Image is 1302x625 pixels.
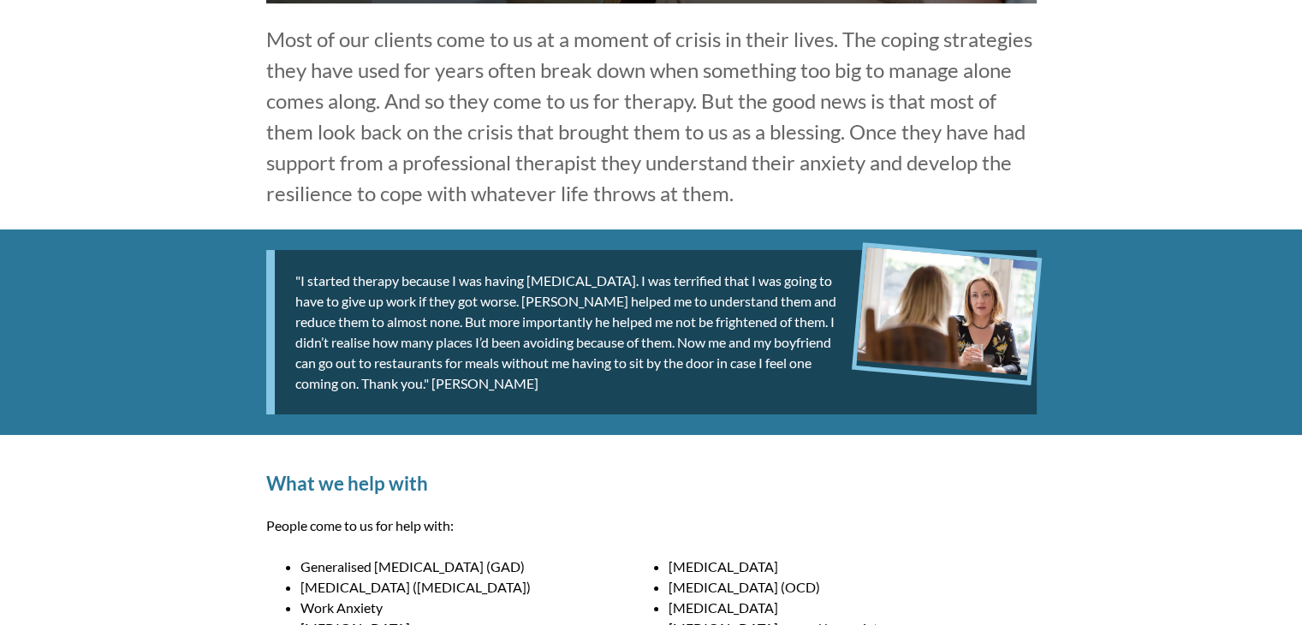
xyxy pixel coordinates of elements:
[300,598,669,618] li: Work Anxiety
[266,515,1037,536] p: People come to us for help with:
[266,472,1037,495] h2: What we help with
[856,247,1037,376] img: Friends talking
[669,598,1037,618] li: [MEDICAL_DATA]
[266,24,1037,209] p: Most of our clients come to us at a moment of crisis in their lives. The coping strategies they h...
[300,577,669,598] li: [MEDICAL_DATA] ([MEDICAL_DATA])
[266,250,1037,414] div: "I started therapy because I was having [MEDICAL_DATA]. I was terrified that I was going to have ...
[300,557,669,577] li: Generalised [MEDICAL_DATA] (GAD)
[669,577,1037,598] li: [MEDICAL_DATA] (OCD)
[669,557,1037,577] li: [MEDICAL_DATA]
